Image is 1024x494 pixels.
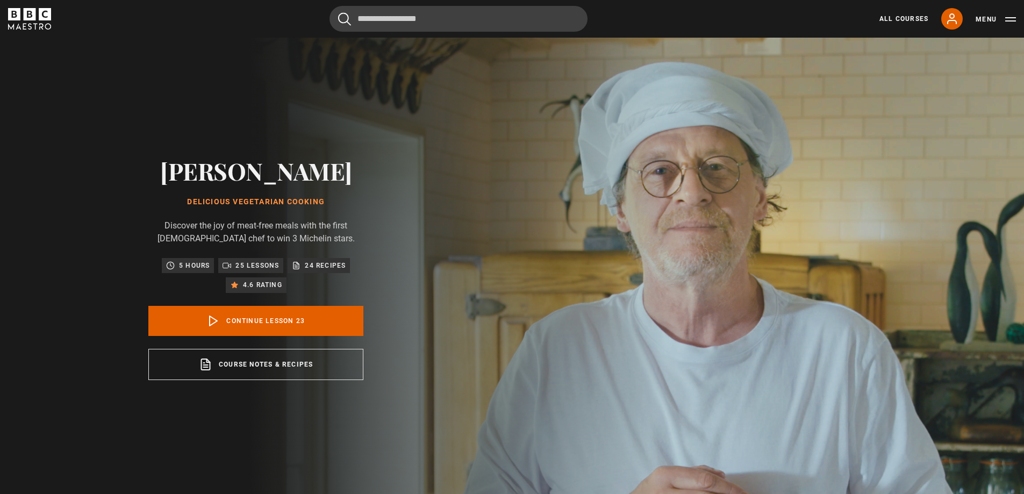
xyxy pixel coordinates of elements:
[8,8,51,30] svg: BBC Maestro
[235,260,279,271] p: 25 lessons
[148,349,363,380] a: Course notes & recipes
[243,280,282,290] p: 4.6 rating
[879,14,928,24] a: All Courses
[148,306,363,336] a: Continue lesson 23
[179,260,210,271] p: 5 hours
[330,6,588,32] input: Search
[305,260,346,271] p: 24 recipes
[148,198,363,206] h1: Delicious Vegetarian Cooking
[148,157,363,184] h2: [PERSON_NAME]
[976,14,1016,25] button: Toggle navigation
[148,219,363,245] p: Discover the joy of meat-free meals with the first [DEMOGRAPHIC_DATA] chef to win 3 Michelin stars.
[338,12,351,26] button: Submit the search query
